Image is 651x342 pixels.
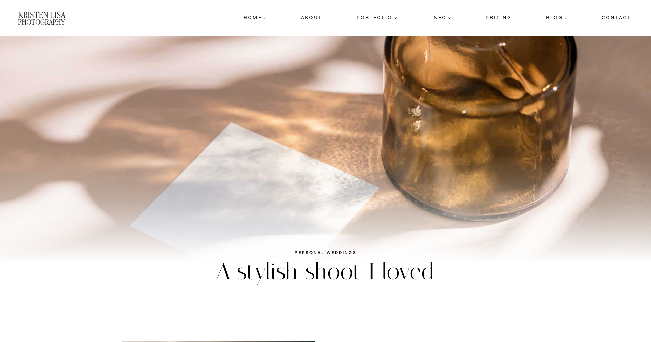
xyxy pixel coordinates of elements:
[546,14,567,21] span: Blog
[113,258,538,302] h1: A stylish shoot I loved
[327,250,357,255] a: Weddings
[241,12,269,24] a: Home
[357,14,397,21] span: Portfolio
[599,12,634,24] a: Contact
[17,11,66,25] img: Kristen Lisa Photography
[429,12,454,24] a: Info
[295,250,357,255] span: |
[431,14,451,21] span: Info
[543,12,570,24] a: Blog
[241,12,634,24] nav: Primary Navigation
[483,12,514,24] a: Pricing
[298,12,325,24] a: About
[295,250,324,255] a: Personal
[354,12,400,24] a: Portfolio
[244,14,266,21] span: Home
